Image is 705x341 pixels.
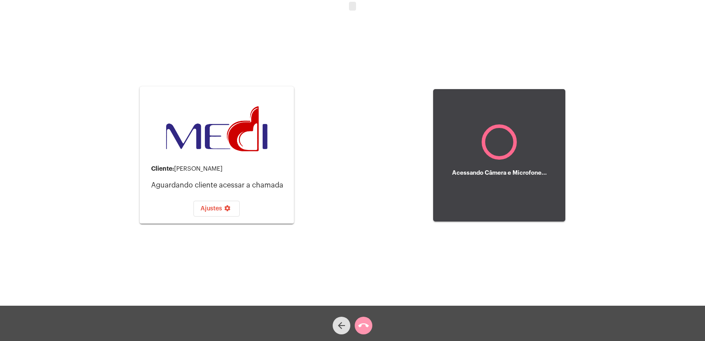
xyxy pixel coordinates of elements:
mat-icon: call_end [358,320,369,331]
mat-icon: settings [222,205,233,215]
img: d3a1b5fa-500b-b90f-5a1c-719c20e9830b.png [166,106,267,151]
mat-icon: arrow_back [336,320,347,331]
h5: Acessando Câmera e Microfone... [452,170,547,176]
strong: Cliente: [151,165,174,172]
span: Ajustes [200,206,233,212]
p: Aguardando cliente acessar a chamada [151,181,287,189]
button: Ajustes [193,201,240,217]
div: [PERSON_NAME] [151,165,287,172]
